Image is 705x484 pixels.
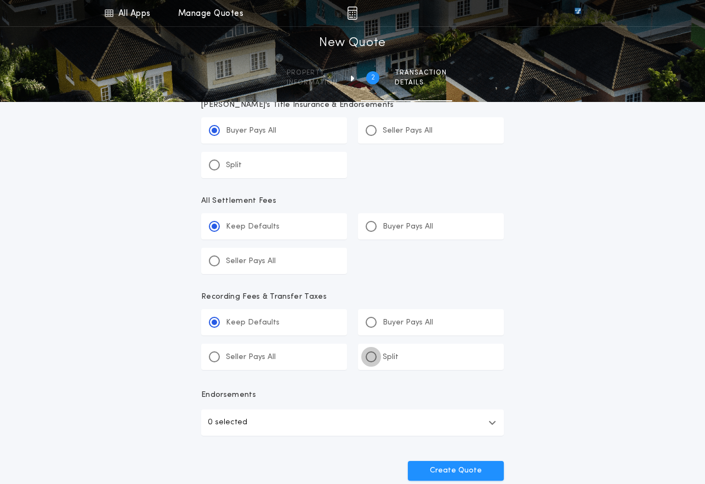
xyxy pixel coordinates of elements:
[287,69,338,77] span: Property
[383,317,433,328] p: Buyer Pays All
[226,221,280,232] p: Keep Defaults
[555,8,601,19] img: vs-icon
[287,78,338,87] span: information
[319,35,386,52] h1: New Quote
[201,409,504,436] button: 0 selected
[226,256,276,267] p: Seller Pays All
[226,317,280,328] p: Keep Defaults
[383,221,433,232] p: Buyer Pays All
[383,126,433,136] p: Seller Pays All
[226,126,276,136] p: Buyer Pays All
[395,78,447,87] span: details
[201,390,504,401] p: Endorsements
[408,461,504,481] button: Create Quote
[208,416,247,429] p: 0 selected
[226,160,242,171] p: Split
[226,352,276,363] p: Seller Pays All
[371,73,375,82] h2: 2
[201,100,504,111] p: [PERSON_NAME]'s Title Insurance & Endorsements
[383,352,399,363] p: Split
[395,69,447,77] span: Transaction
[201,292,504,303] p: Recording Fees & Transfer Taxes
[201,196,504,207] p: All Settlement Fees
[347,7,357,20] img: img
